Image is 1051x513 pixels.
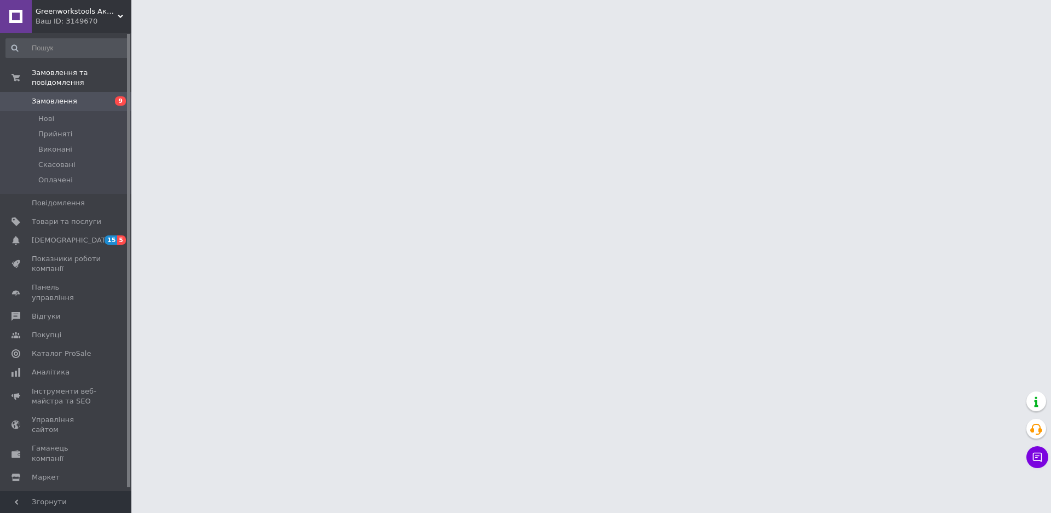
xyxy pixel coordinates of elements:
[32,96,77,106] span: Замовлення
[32,387,101,406] span: Інструменти веб-майстра та SEO
[38,160,76,170] span: Скасовані
[117,235,126,245] span: 5
[32,254,101,274] span: Показники роботи компанії
[32,235,113,245] span: [DEMOGRAPHIC_DATA]
[105,235,117,245] span: 15
[32,68,131,88] span: Замовлення та повідомлення
[36,16,131,26] div: Ваш ID: 3149670
[32,443,101,463] span: Гаманець компанії
[32,198,85,208] span: Повідомлення
[32,217,101,227] span: Товари та послуги
[1026,446,1048,468] button: Чат з покупцем
[32,330,61,340] span: Покупці
[38,145,72,154] span: Виконані
[38,175,73,185] span: Оплачені
[32,367,70,377] span: Аналітика
[32,283,101,302] span: Панель управління
[38,129,72,139] span: Прийняті
[32,472,60,482] span: Маркет
[36,7,118,16] span: Greenworkstools Акумуляторний садовий інструмент з США та ЕС
[5,38,129,58] input: Пошук
[32,312,60,321] span: Відгуки
[38,114,54,124] span: Нові
[32,415,101,435] span: Управління сайтом
[115,96,126,106] span: 9
[32,349,91,359] span: Каталог ProSale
